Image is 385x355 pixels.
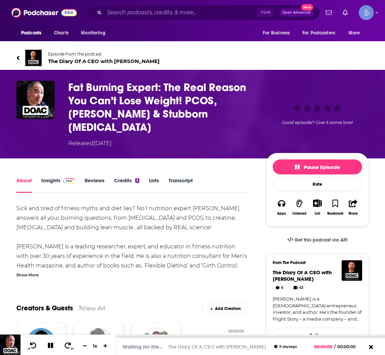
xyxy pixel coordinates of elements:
[135,178,139,183] div: 3
[273,260,357,265] h3: From The Podcast
[302,28,335,38] span: For Podcasters
[63,178,75,184] img: Podchaser Pro
[16,50,369,66] a: The Diary Of A CEO with Steven BartlettEpisode from the podcastThe Diary Of A CEO with [PERSON_NAME]
[48,51,160,57] span: Episode from the podcast
[41,177,75,193] a: InsightsPodchaser Pro
[25,50,42,66] img: The Diary Of A CEO with Steven Bartlett
[16,81,55,119] img: Fat Burning Expert: The Real Reason You Can’t Lose Weight! PCOS, Menopause & Stubborn Belly Fat
[85,177,104,193] a: Reviews
[315,211,320,216] div: List
[344,27,369,40] button: open menu
[202,302,248,314] div: Add Creators
[81,28,105,38] span: Monitoring
[16,304,73,312] a: Creators & Guests
[86,5,319,20] div: Search podcasts, credits, & more...
[348,28,360,38] span: More
[89,343,101,349] div: 1 x
[298,27,345,40] button: open menu
[169,177,193,193] a: Transcript
[81,305,105,312] a: View All
[323,7,334,18] a: Show notifications dropdown
[16,177,32,193] a: About
[149,177,159,193] a: Lists
[344,195,362,220] button: Share
[263,28,290,38] span: For Business
[334,344,336,349] span: /
[68,81,255,134] h1: Fat Burning Expert: The Real Reason You Can’t Lose Weight! PCOS, Menopause & Stubborn Belly Fat
[68,139,112,148] div: Released [DATE]
[104,7,258,18] input: Search podcasts, credits, & more...
[16,27,50,40] button: open menu
[290,195,308,220] button: Listened
[340,7,351,18] a: Show notifications dropdown
[273,328,362,343] button: Follow
[327,212,343,216] div: Bookmark
[71,348,73,350] span: 30
[273,177,362,191] div: Rate
[76,27,114,40] button: open menu
[281,284,283,291] span: 6
[359,5,374,20] img: User Profile
[258,27,298,40] button: open menu
[48,58,160,64] span: The Diary Of A CEO with [PERSON_NAME]
[28,348,30,350] span: 10
[273,296,362,322] a: [PERSON_NAME] is a [DEMOGRAPHIC_DATA] entrepreneur, investor, and author. He’s the founder of Fli...
[295,237,347,243] span: Get this podcast via API
[299,284,303,291] span: 63
[301,4,313,11] span: New
[114,177,139,193] a: Credits3
[273,285,286,290] a: 6
[273,269,332,282] span: The Diary Of A CEO with [PERSON_NAME]
[277,212,286,216] div: Apps
[49,27,73,40] a: Charts
[314,344,334,349] span: 00:00:00
[54,28,69,38] span: Charts
[62,342,75,350] button: 30
[290,285,306,290] a: 63
[225,328,248,335] div: 00:00:00
[273,195,290,220] button: Apps
[123,343,163,350] div: Waiting for file...
[21,28,41,38] span: Podcasts
[359,5,374,20] button: Show profile menu
[309,195,326,220] div: Show More ButtonList
[326,195,344,220] button: Bookmark
[348,212,358,216] div: Share
[293,212,306,216] div: Listened
[79,305,81,311] div: 3
[26,342,39,350] button: 10
[279,9,314,17] button: Open AdvancedNew
[168,343,266,350] a: The Diary Of A CEO with [PERSON_NAME]
[295,164,340,170] span: Pause Episode
[310,199,324,207] button: Show More Button
[359,5,374,20] span: Logged in as Spiral5-G1
[11,6,77,19] img: Podchaser - Follow, Share and Rate Podcasts
[342,260,362,281] img: The Diary Of A CEO with Steven Bartlett
[282,120,353,125] span: Good episode? Give it some love!
[336,344,362,349] span: 00:00:00
[282,232,353,248] a: Get this podcast via API
[116,335,385,338] div: 00:00:00
[282,11,311,14] span: Open Advanced
[258,8,274,17] span: Ctrl K
[274,345,297,349] div: 9 days ago
[273,159,362,174] button: Pause Episode
[273,269,332,282] a: The Diary Of A CEO with Steven Bartlett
